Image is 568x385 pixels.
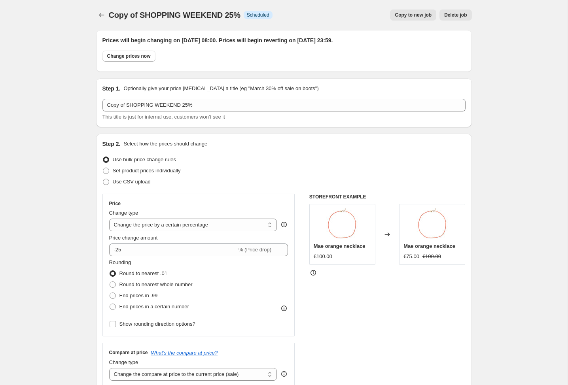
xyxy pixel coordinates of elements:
div: €100.00 [314,253,332,260]
span: Change type [109,359,138,365]
div: help [280,370,288,378]
span: Round to nearest whole number [119,281,193,287]
span: % (Price drop) [239,247,271,253]
button: Delete job [439,9,471,21]
span: Scheduled [247,12,269,18]
div: help [280,221,288,228]
h2: Prices will begin changing on [DATE] 08:00. Prices will begin reverting on [DATE] 23:59. [102,36,466,44]
span: End prices in .99 [119,293,158,298]
h2: Step 2. [102,140,121,148]
button: Price change jobs [96,9,107,21]
span: Set product prices individually [113,168,181,174]
span: Show rounding direction options? [119,321,195,327]
input: -15 [109,243,237,256]
span: Rounding [109,259,131,265]
span: End prices in a certain number [119,304,189,310]
h3: Price [109,200,121,207]
h2: Step 1. [102,85,121,92]
img: Necklace-Mae-orange_Mimi-et-toi_Victoire-collection-scaled_80x.jpg [417,208,448,240]
span: Mae orange necklace [403,243,455,249]
span: Price change amount [109,235,158,241]
h3: Compare at price [109,349,148,356]
span: Round to nearest .01 [119,270,167,276]
span: Copy of SHOPPING WEEKEND 25% [109,11,240,19]
span: Change prices now [107,53,151,59]
img: Necklace-Mae-orange_Mimi-et-toi_Victoire-collection-scaled_80x.jpg [326,208,358,240]
span: This title is just for internal use, customers won't see it [102,114,225,120]
strike: €100.00 [422,253,441,260]
h6: STOREFRONT EXAMPLE [309,194,466,200]
button: Copy to new job [390,9,436,21]
span: Change type [109,210,138,216]
p: Optionally give your price [MEDICAL_DATA] a title (eg "March 30% off sale on boots") [123,85,318,92]
div: €75.00 [403,253,419,260]
span: Copy to new job [395,12,432,18]
input: 30% off holiday sale [102,99,466,111]
button: Change prices now [102,51,155,62]
button: What's the compare at price? [151,350,218,356]
span: Delete job [444,12,467,18]
span: Mae orange necklace [314,243,365,249]
span: Use CSV upload [113,179,151,185]
span: Use bulk price change rules [113,157,176,162]
p: Select how the prices should change [123,140,207,148]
